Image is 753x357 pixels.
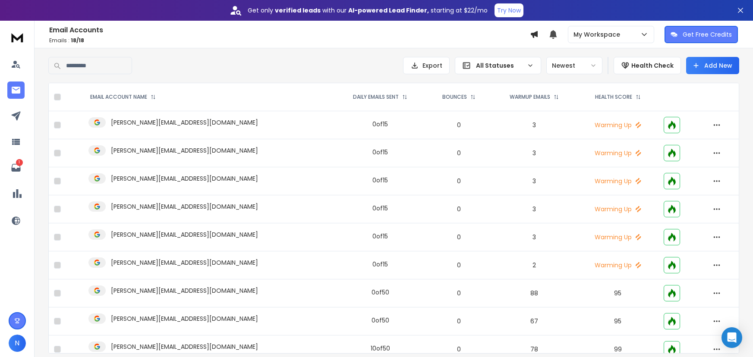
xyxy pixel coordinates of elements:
div: 0 of 15 [372,232,388,241]
button: Try Now [495,3,523,17]
div: 0 of 15 [372,176,388,185]
td: 3 [491,111,577,139]
p: All Statuses [476,61,523,70]
p: Health Check [631,61,674,70]
div: 0 of 50 [372,316,389,325]
p: Warming Up [583,177,654,185]
p: [PERSON_NAME][EMAIL_ADDRESS][DOMAIN_NAME] [111,118,258,127]
p: DAILY EMAILS SENT [353,94,399,100]
p: [PERSON_NAME][EMAIL_ADDRESS][DOMAIN_NAME] [111,258,258,267]
p: 1 [16,159,23,166]
td: 3 [491,223,577,251]
p: 0 [432,177,486,185]
p: 0 [432,261,486,269]
div: 0 of 50 [372,288,389,297]
p: 0 [432,289,486,297]
td: 2 [491,251,577,279]
p: WARMUP EMAILS [510,94,550,100]
button: Add New [686,57,739,74]
strong: verified leads [275,6,321,15]
button: Newest [546,57,602,74]
p: Warming Up [583,121,654,129]
p: Emails : [49,37,530,44]
h1: Email Accounts [49,25,530,35]
p: [PERSON_NAME][EMAIL_ADDRESS][DOMAIN_NAME] [111,174,258,183]
p: 0 [432,205,486,213]
button: Get Free Credits [665,26,738,43]
p: Warming Up [583,233,654,241]
button: N [9,335,26,352]
td: 88 [491,279,577,307]
p: Warming Up [583,205,654,213]
p: [PERSON_NAME][EMAIL_ADDRESS][DOMAIN_NAME] [111,146,258,155]
p: 0 [432,317,486,326]
div: 0 of 15 [372,148,388,157]
td: 3 [491,195,577,223]
p: Warming Up [583,261,654,269]
p: BOUNCES [442,94,467,100]
p: 0 [432,149,486,157]
td: 95 [577,307,659,335]
p: 0 [432,121,486,129]
div: 0 of 15 [372,260,388,269]
td: 3 [491,139,577,167]
p: Get only with our starting at $22/mo [248,6,488,15]
p: Try Now [497,6,521,15]
p: 0 [432,233,486,241]
div: 10 of 50 [371,344,390,353]
div: Open Intercom Messenger [721,327,742,348]
p: [PERSON_NAME][EMAIL_ADDRESS][DOMAIN_NAME] [111,230,258,239]
td: 67 [491,307,577,335]
td: 95 [577,279,659,307]
div: EMAIL ACCOUNT NAME [90,94,156,100]
p: [PERSON_NAME][EMAIL_ADDRESS][DOMAIN_NAME] [111,342,258,351]
img: logo [9,29,26,45]
p: My Workspace [573,30,624,39]
p: [PERSON_NAME][EMAIL_ADDRESS][DOMAIN_NAME] [111,286,258,295]
div: 0 of 15 [372,204,388,213]
p: [PERSON_NAME][EMAIL_ADDRESS][DOMAIN_NAME] [111,202,258,211]
p: HEALTH SCORE [595,94,632,100]
button: Health Check [614,57,681,74]
span: 18 / 18 [71,37,84,44]
button: Export [403,57,450,74]
strong: AI-powered Lead Finder, [348,6,429,15]
td: 3 [491,167,577,195]
a: 1 [7,159,25,176]
p: Warming Up [583,149,654,157]
p: Get Free Credits [683,30,732,39]
div: 0 of 15 [372,120,388,128]
p: [PERSON_NAME][EMAIL_ADDRESS][DOMAIN_NAME] [111,314,258,323]
p: 0 [432,345,486,354]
